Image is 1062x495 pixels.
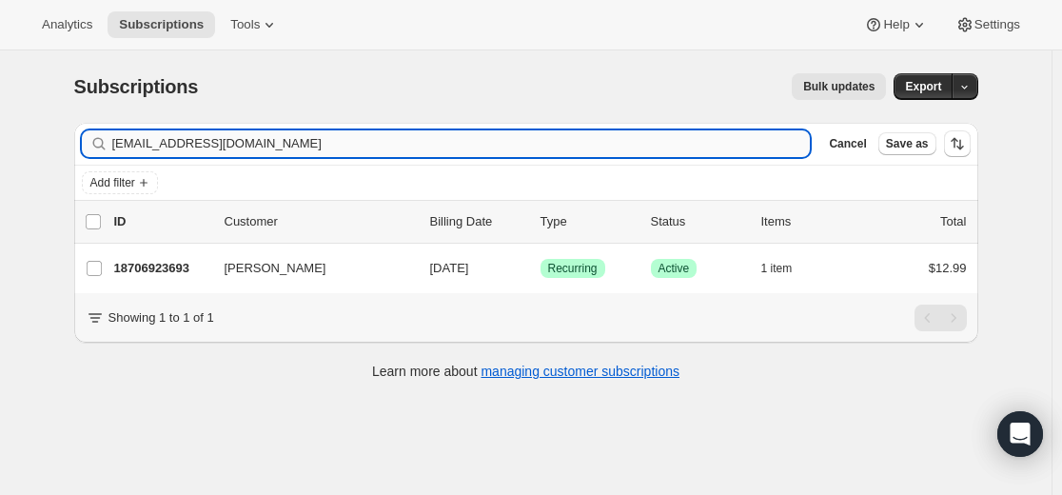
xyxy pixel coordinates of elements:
[944,11,1032,38] button: Settings
[108,308,214,327] p: Showing 1 to 1 of 1
[792,73,886,100] button: Bulk updates
[114,212,967,231] div: IDCustomerBilling DateTypeStatusItemsTotal
[219,11,290,38] button: Tools
[944,130,971,157] button: Sort the results
[112,130,811,157] input: Filter subscribers
[114,212,209,231] p: ID
[42,17,92,32] span: Analytics
[883,17,909,32] span: Help
[894,73,953,100] button: Export
[821,132,874,155] button: Cancel
[114,255,967,282] div: 18706923693[PERSON_NAME][DATE]SuccessRecurringSuccessActive1 item$12.99
[225,259,326,278] span: [PERSON_NAME]
[108,11,215,38] button: Subscriptions
[30,11,104,38] button: Analytics
[803,79,875,94] span: Bulk updates
[974,17,1020,32] span: Settings
[829,136,866,151] span: Cancel
[997,411,1043,457] div: Open Intercom Messenger
[914,305,967,331] nav: Pagination
[230,17,260,32] span: Tools
[761,255,814,282] button: 1 item
[213,253,403,284] button: [PERSON_NAME]
[905,79,941,94] span: Export
[225,212,415,231] p: Customer
[430,261,469,275] span: [DATE]
[430,212,525,231] p: Billing Date
[119,17,204,32] span: Subscriptions
[940,212,966,231] p: Total
[878,132,936,155] button: Save as
[929,261,967,275] span: $12.99
[659,261,690,276] span: Active
[82,171,158,194] button: Add filter
[761,261,793,276] span: 1 item
[372,362,679,381] p: Learn more about
[886,136,929,151] span: Save as
[651,212,746,231] p: Status
[761,212,856,231] div: Items
[541,212,636,231] div: Type
[548,261,598,276] span: Recurring
[114,259,209,278] p: 18706923693
[90,175,135,190] span: Add filter
[481,364,679,379] a: managing customer subscriptions
[74,76,199,97] span: Subscriptions
[853,11,939,38] button: Help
